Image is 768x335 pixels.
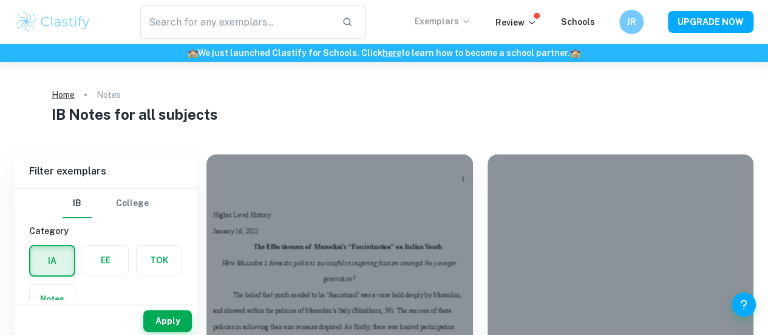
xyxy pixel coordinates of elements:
[570,48,580,58] span: 🏫
[415,15,471,28] p: Exemplars
[15,10,92,34] img: Clastify logo
[15,154,197,188] h6: Filter exemplars
[625,15,639,29] h6: JR
[52,103,716,125] h1: IB Notes for all subjects
[63,189,149,218] div: Filter type choice
[188,48,198,58] span: 🏫
[30,246,74,275] button: IA
[97,88,121,102] p: Notes
[382,48,401,58] a: here
[29,224,182,238] h6: Category
[143,310,192,332] button: Apply
[30,285,75,314] button: Notes
[116,189,149,218] button: College
[495,16,537,29] p: Review
[140,5,332,39] input: Search for any exemplars...
[668,11,753,33] button: UPGRADE NOW
[2,46,766,60] h6: We just launched Clastify for Schools. Click to learn how to become a school partner.
[63,189,92,218] button: IB
[732,292,756,317] button: Help and Feedback
[52,86,75,103] a: Home
[83,246,128,275] button: EE
[619,10,644,34] button: JR
[137,246,182,275] button: TOK
[561,17,595,27] a: Schools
